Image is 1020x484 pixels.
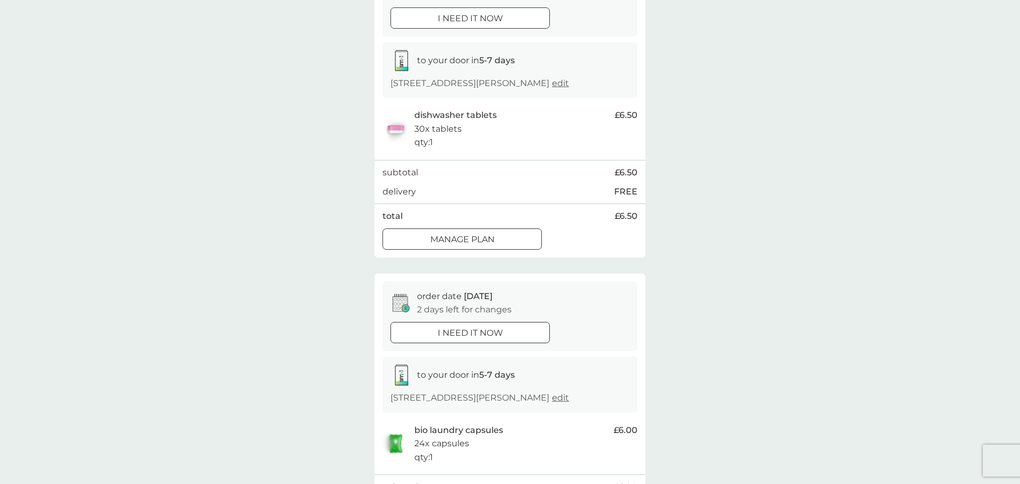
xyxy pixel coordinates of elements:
[614,423,637,437] span: £6.00
[417,370,515,380] span: to your door in
[414,437,469,451] p: 24x capsules
[382,166,418,180] p: subtotal
[438,326,503,340] p: i need it now
[552,393,569,403] a: edit
[438,12,503,26] p: i need it now
[414,122,462,136] p: 30x tablets
[414,108,497,122] p: dishwasher tablets
[414,451,433,464] p: qty : 1
[414,135,433,149] p: qty : 1
[390,322,550,343] button: i need it now
[479,370,515,380] strong: 5-7 days
[615,166,637,180] span: £6.50
[382,209,403,223] p: total
[414,423,503,437] p: bio laundry capsules
[479,55,515,65] strong: 5-7 days
[464,291,492,301] span: [DATE]
[417,303,512,317] p: 2 days left for changes
[615,209,637,223] span: £6.50
[390,77,569,90] p: [STREET_ADDRESS][PERSON_NAME]
[552,78,569,88] a: edit
[390,391,569,405] p: [STREET_ADDRESS][PERSON_NAME]
[615,108,637,122] span: £6.50
[430,233,495,247] p: Manage plan
[390,7,550,29] button: i need it now
[382,228,542,250] button: Manage plan
[417,290,492,303] p: order date
[382,185,416,199] p: delivery
[614,185,637,199] p: FREE
[417,55,515,65] span: to your door in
